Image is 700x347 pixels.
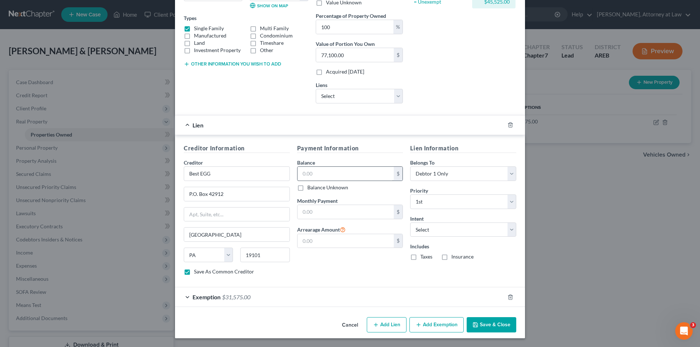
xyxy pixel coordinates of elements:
[316,48,394,62] input: 0.00
[297,205,394,219] input: 0.00
[184,144,290,153] h5: Creditor Information
[316,12,386,20] label: Percentage of Property Owned
[410,159,435,166] span: Belongs To
[675,322,693,340] iframe: Intercom live chat
[297,144,403,153] h5: Payment Information
[184,61,281,67] button: Other information you wish to add
[260,47,273,54] label: Other
[410,242,516,250] label: Includes
[184,187,289,201] input: Enter address...
[316,81,327,89] label: Liens
[394,234,402,248] div: $
[394,205,402,219] div: $
[393,20,402,34] div: %
[326,68,364,75] label: Acquired [DATE]
[184,14,197,22] label: Types
[297,167,394,181] input: 0.00
[192,293,221,300] span: Exemption
[316,40,375,48] label: Value of Portion You Own
[194,268,254,275] label: Save As Common Creditor
[409,317,464,332] button: Add Exemption
[394,48,402,62] div: $
[194,39,205,47] label: Land
[194,47,241,54] label: Investment Property
[307,184,348,191] label: Balance Unknown
[410,188,428,194] span: Priority
[420,253,432,260] label: Taxes
[367,317,407,332] button: Add Lien
[336,318,364,332] button: Cancel
[410,215,424,222] label: Intent
[410,144,516,153] h5: Lien Information
[316,20,393,34] input: 0.00
[250,3,288,8] a: Show on Map
[194,25,224,32] label: Single Family
[451,253,474,260] label: Insurance
[297,225,346,234] label: Arrearage Amount
[222,293,250,300] span: $31,575.00
[260,39,284,47] label: Timeshare
[297,159,315,166] label: Balance
[297,197,338,205] label: Monthly Payment
[184,166,290,181] input: Search creditor by name...
[690,322,696,328] span: 3
[297,234,394,248] input: 0.00
[467,317,516,332] button: Save & Close
[194,32,226,39] label: Manufactured
[184,208,289,221] input: Apt, Suite, etc...
[240,248,289,262] input: Enter zip...
[394,167,402,181] div: $
[260,32,293,39] label: Condominium
[184,159,203,166] span: Creditor
[192,122,203,129] span: Lien
[184,228,289,241] input: Enter city...
[260,25,289,32] label: Multi Family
